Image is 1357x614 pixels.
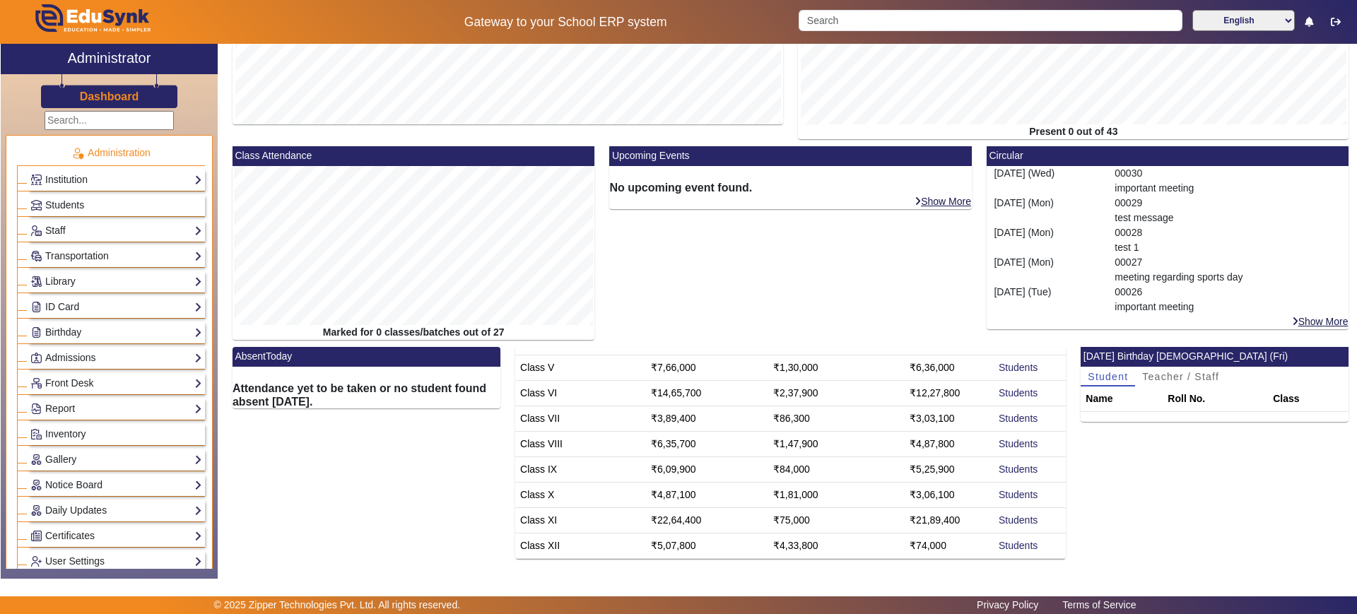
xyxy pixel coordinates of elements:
[768,355,905,380] td: ₹1,30,000
[1115,300,1341,314] p: important meeting
[905,431,994,456] td: ₹4,87,800
[768,533,905,558] td: ₹4,33,800
[1108,166,1349,196] div: 00030
[80,90,139,103] h3: Dashboard
[1115,211,1341,225] p: test message
[987,166,1108,196] div: [DATE] (Wed)
[79,89,140,104] a: Dashboard
[1115,270,1341,285] p: meeting regarding sports day
[905,482,994,507] td: ₹3,06,100
[768,482,905,507] td: ₹1,81,000
[905,533,994,558] td: ₹74,000
[1108,255,1349,285] div: 00027
[233,146,595,166] mat-card-header: Class Attendance
[515,406,646,431] td: Class VII
[799,10,1182,31] input: Search
[515,355,646,380] td: Class V
[768,380,905,406] td: ₹2,37,900
[987,196,1108,225] div: [DATE] (Mon)
[1163,386,1268,412] th: Roll No.
[1291,315,1349,328] a: Show More
[1081,386,1163,412] th: Name
[1108,225,1349,255] div: 00028
[768,456,905,482] td: ₹84,000
[1115,240,1341,255] p: test 1
[30,426,202,442] a: Inventory
[999,514,1038,526] a: Students
[515,482,646,507] td: Class X
[515,431,646,456] td: Class VIII
[515,533,646,558] td: Class XII
[768,406,905,431] td: ₹86,300
[999,387,1038,398] a: Students
[987,146,1349,166] mat-card-header: Circular
[999,464,1038,475] a: Students
[646,431,768,456] td: ₹6,35,700
[30,197,202,213] a: Students
[970,596,1045,614] a: Privacy Policy
[1,44,218,74] a: Administrator
[233,382,500,408] h6: Attendance yet to be taken or no student found absent [DATE].
[68,49,151,66] h2: Administrator
[999,540,1038,551] a: Students
[1081,347,1349,367] mat-card-header: [DATE] Birthday [DEMOGRAPHIC_DATA] (Fri)
[233,347,500,367] mat-card-header: AbsentToday
[1268,386,1349,412] th: Class
[31,200,42,211] img: Students.png
[999,413,1038,424] a: Students
[1142,372,1219,382] span: Teacher / Staff
[905,507,994,533] td: ₹21,89,400
[646,380,768,406] td: ₹14,65,700
[609,181,972,194] h6: No upcoming event found.
[45,199,84,211] span: Students
[45,428,86,439] span: Inventory
[646,355,768,380] td: ₹7,66,000
[31,429,42,439] img: Inventory.png
[1115,181,1341,196] p: important meeting
[768,431,905,456] td: ₹1,47,900
[987,225,1108,255] div: [DATE] (Mon)
[515,380,646,406] td: Class VI
[347,15,784,30] h5: Gateway to your School ERP system
[905,456,994,482] td: ₹5,25,900
[646,482,768,507] td: ₹4,87,100
[45,111,174,130] input: Search...
[646,533,768,558] td: ₹5,07,800
[999,438,1038,449] a: Students
[798,124,1349,139] div: Present 0 out of 43
[515,456,646,482] td: Class IX
[17,146,205,160] p: Administration
[1108,285,1349,314] div: 00026
[214,598,461,613] p: © 2025 Zipper Technologies Pvt. Ltd. All rights reserved.
[905,406,994,431] td: ₹3,03,100
[1088,372,1128,382] span: Student
[905,380,994,406] td: ₹12,27,800
[987,255,1108,285] div: [DATE] (Mon)
[768,507,905,533] td: ₹75,000
[71,147,84,160] img: Administration.png
[1108,196,1349,225] div: 00029
[999,489,1038,500] a: Students
[609,146,972,166] mat-card-header: Upcoming Events
[646,507,768,533] td: ₹22,64,400
[646,456,768,482] td: ₹6,09,900
[905,355,994,380] td: ₹6,36,000
[1055,596,1143,614] a: Terms of Service
[914,195,972,208] a: Show More
[999,362,1038,373] a: Students
[515,507,646,533] td: Class XI
[646,406,768,431] td: ₹3,89,400
[987,285,1108,314] div: [DATE] (Tue)
[999,336,1038,348] a: Students
[233,325,595,340] div: Marked for 0 classes/batches out of 27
